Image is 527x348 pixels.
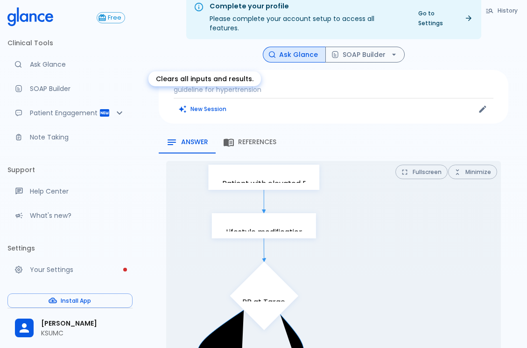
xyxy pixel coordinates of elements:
div: [PERSON_NAME]KSUMC [7,312,133,344]
p: guideline for hypertrension [174,85,493,94]
button: Ask Glance [263,47,326,63]
p: Ask Glance [30,60,125,69]
div: Clears all inputs and results. [148,71,261,86]
p: Lifestyle modifications [226,228,307,237]
a: Please complete account setup [7,259,133,280]
span: Free [105,14,125,21]
button: SOAP Builder [325,47,405,63]
div: Complete your profile [210,1,405,12]
a: Advanced note-taking [7,127,133,147]
p: Patient with elevated BP [223,179,312,188]
button: Fullscreen [395,165,448,179]
p: Your Settings [30,265,125,274]
p: KSUMC [41,328,125,338]
span: [PERSON_NAME] [41,319,125,328]
a: Click to view or change your subscription [97,12,133,23]
span: Answer [181,138,208,146]
p: What's new? [30,211,125,220]
a: Go to Settings [413,7,478,30]
li: Clinical Tools [7,32,133,54]
p: Help Center [30,187,125,196]
button: Install App [7,293,133,308]
p: BP at Target? [242,298,293,307]
p: SOAP Builder [30,84,125,93]
div: Recent updates and feature releases [7,205,133,226]
div: Patient Reports & Referrals [7,103,133,123]
a: Moramiz: Find ICD10AM codes instantly [7,54,133,75]
button: Edit [476,102,490,116]
p: Patient Engagement [30,108,99,118]
button: Clears all inputs and results. [174,102,232,116]
button: Free [97,12,125,23]
li: Settings [7,237,133,259]
a: Get help from our support team [7,181,133,202]
button: History [481,4,523,17]
p: Note Taking [30,132,125,142]
a: Docugen: Compose a clinical documentation in seconds [7,78,133,99]
span: References [238,138,276,146]
li: Support [7,159,133,181]
button: Minimize [448,165,497,179]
